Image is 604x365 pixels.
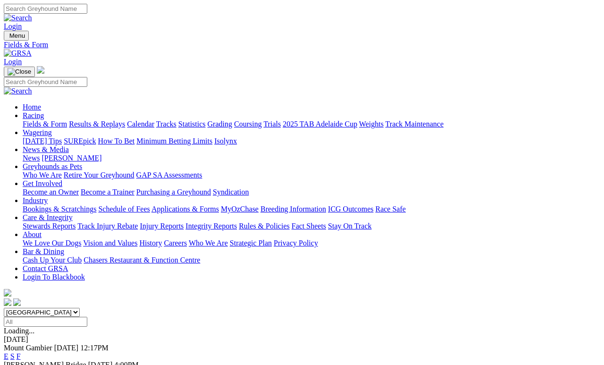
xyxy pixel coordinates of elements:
[23,154,600,162] div: News & Media
[84,256,200,264] a: Chasers Restaurant & Function Centre
[4,41,600,49] a: Fields & Form
[151,205,219,213] a: Applications & Forms
[23,222,600,230] div: Care & Integrity
[23,256,600,264] div: Bar & Dining
[23,222,75,230] a: Stewards Reports
[4,58,22,66] a: Login
[54,344,79,352] span: [DATE]
[328,205,373,213] a: ICG Outcomes
[23,213,73,221] a: Care & Integrity
[23,154,40,162] a: News
[23,179,62,187] a: Get Involved
[136,188,211,196] a: Purchasing a Greyhound
[4,352,8,360] a: E
[234,120,262,128] a: Coursing
[178,120,206,128] a: Statistics
[4,344,52,352] span: Mount Gambier
[4,298,11,306] img: facebook.svg
[23,239,81,247] a: We Love Our Dogs
[4,31,29,41] button: Toggle navigation
[23,137,600,145] div: Wagering
[4,49,32,58] img: GRSA
[214,137,237,145] a: Isolynx
[42,154,101,162] a: [PERSON_NAME]
[23,256,82,264] a: Cash Up Your Club
[81,188,134,196] a: Become a Trainer
[9,32,25,39] span: Menu
[4,22,22,30] a: Login
[283,120,357,128] a: 2025 TAB Adelaide Cup
[23,247,64,255] a: Bar & Dining
[136,171,202,179] a: GAP SA Assessments
[23,205,96,213] a: Bookings & Scratchings
[17,352,21,360] a: F
[23,239,600,247] div: About
[23,188,600,196] div: Get Involved
[136,137,212,145] a: Minimum Betting Limits
[4,14,32,22] img: Search
[185,222,237,230] a: Integrity Reports
[10,352,15,360] a: S
[23,103,41,111] a: Home
[69,120,125,128] a: Results & Replays
[64,171,134,179] a: Retire Your Greyhound
[140,222,184,230] a: Injury Reports
[213,188,249,196] a: Syndication
[23,171,600,179] div: Greyhounds as Pets
[4,317,87,327] input: Select date
[77,222,138,230] a: Track Injury Rebate
[4,335,600,344] div: [DATE]
[164,239,187,247] a: Careers
[4,289,11,297] img: logo-grsa-white.png
[23,171,62,179] a: Who We Are
[4,67,35,77] button: Toggle navigation
[23,120,600,128] div: Racing
[23,196,48,204] a: Industry
[239,222,290,230] a: Rules & Policies
[274,239,318,247] a: Privacy Policy
[23,205,600,213] div: Industry
[23,120,67,128] a: Fields & Form
[4,77,87,87] input: Search
[83,239,137,247] a: Vision and Values
[359,120,384,128] a: Weights
[189,239,228,247] a: Who We Are
[23,162,82,170] a: Greyhounds as Pets
[23,273,85,281] a: Login To Blackbook
[375,205,405,213] a: Race Safe
[8,68,31,76] img: Close
[386,120,444,128] a: Track Maintenance
[64,137,96,145] a: SUREpick
[221,205,259,213] a: MyOzChase
[263,120,281,128] a: Trials
[23,230,42,238] a: About
[13,298,21,306] img: twitter.svg
[80,344,109,352] span: 12:17PM
[260,205,326,213] a: Breeding Information
[23,188,79,196] a: Become an Owner
[98,205,150,213] a: Schedule of Fees
[98,137,135,145] a: How To Bet
[23,145,69,153] a: News & Media
[23,264,68,272] a: Contact GRSA
[127,120,154,128] a: Calendar
[156,120,176,128] a: Tracks
[4,87,32,95] img: Search
[292,222,326,230] a: Fact Sheets
[23,137,62,145] a: [DATE] Tips
[4,327,34,335] span: Loading...
[208,120,232,128] a: Grading
[4,4,87,14] input: Search
[139,239,162,247] a: History
[230,239,272,247] a: Strategic Plan
[23,128,52,136] a: Wagering
[328,222,371,230] a: Stay On Track
[23,111,44,119] a: Racing
[37,66,44,74] img: logo-grsa-white.png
